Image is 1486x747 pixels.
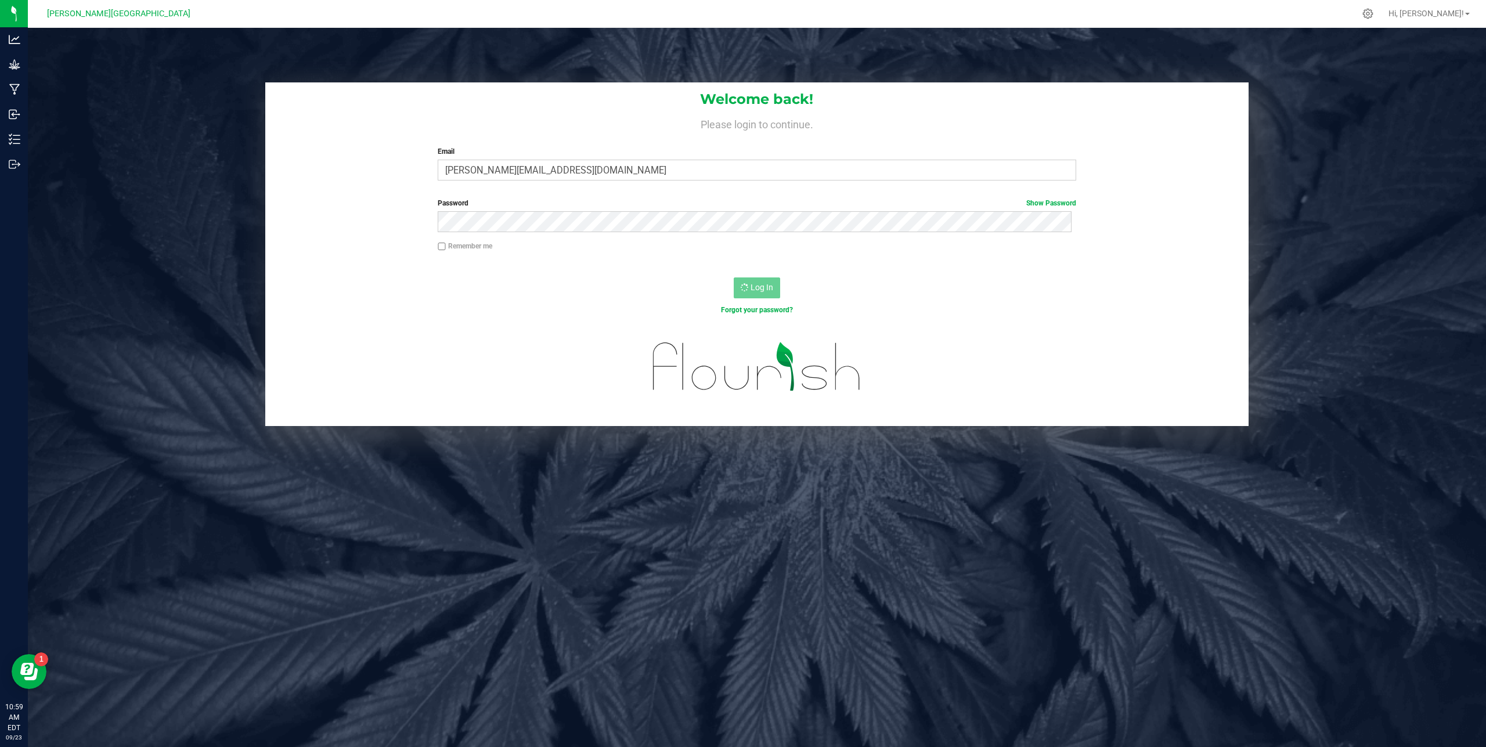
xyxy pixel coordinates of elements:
[9,59,20,70] inline-svg: Grow
[438,146,1076,157] label: Email
[9,34,20,45] inline-svg: Analytics
[721,306,793,314] a: Forgot your password?
[438,199,468,207] span: Password
[1388,9,1464,18] span: Hi, [PERSON_NAME]!
[1361,8,1375,19] div: Manage settings
[1026,199,1076,207] a: Show Password
[634,327,880,406] img: flourish_logo.svg
[9,109,20,120] inline-svg: Inbound
[34,652,48,666] iframe: Resource center unread badge
[5,702,23,733] p: 10:59 AM EDT
[438,241,492,251] label: Remember me
[9,84,20,95] inline-svg: Manufacturing
[438,243,446,251] input: Remember me
[9,133,20,145] inline-svg: Inventory
[265,92,1249,107] h1: Welcome back!
[751,283,773,292] span: Log In
[734,277,780,298] button: Log In
[9,158,20,170] inline-svg: Outbound
[5,733,23,742] p: 09/23
[265,116,1249,130] h4: Please login to continue.
[12,654,46,689] iframe: Resource center
[47,9,190,19] span: [PERSON_NAME][GEOGRAPHIC_DATA]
